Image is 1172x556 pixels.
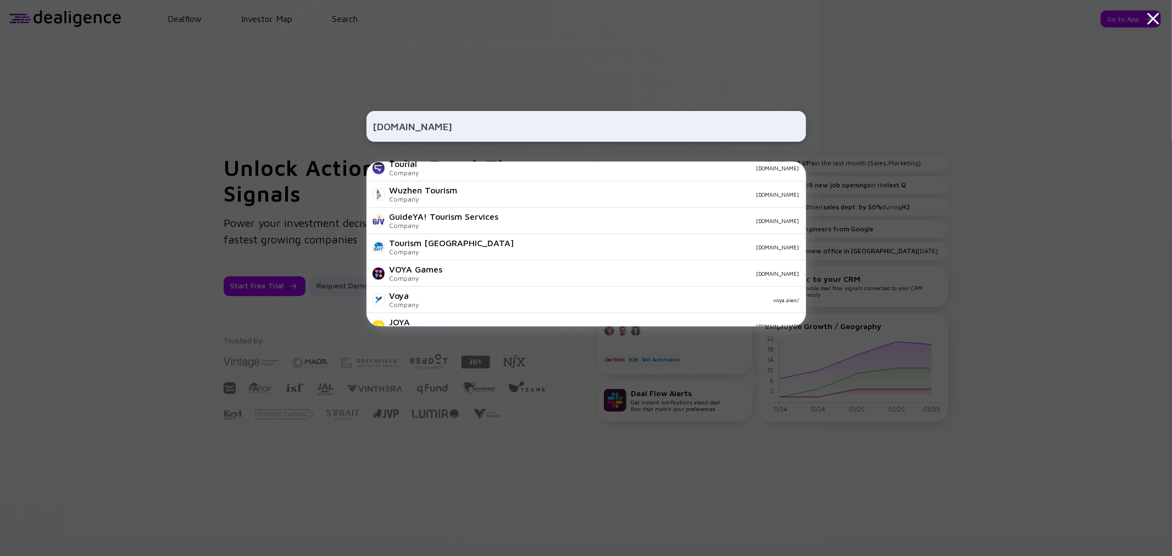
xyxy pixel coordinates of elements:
input: Search Company or Investor... [373,116,799,136]
div: JOYA [390,317,419,327]
div: VOYA Games [390,264,443,274]
div: voya.aien/ [428,297,799,303]
div: Tourial [390,159,419,169]
div: [DOMAIN_NAME] [428,165,799,171]
div: [DOMAIN_NAME] [523,244,799,251]
div: Company [390,301,419,309]
div: [DOMAIN_NAME] [452,270,799,277]
div: Wuzhen Tourism [390,185,458,195]
div: GuideYA! Tourism Services [390,212,499,221]
div: Company [390,221,499,230]
div: Company [390,274,443,282]
div: [DOMAIN_NAME] [508,218,799,224]
div: [DOMAIN_NAME] [466,191,799,198]
div: [DOMAIN_NAME] [428,323,799,330]
div: Company [390,195,458,203]
div: Tourism [GEOGRAPHIC_DATA] [390,238,514,248]
div: Voya [390,291,419,301]
div: Company [390,169,419,177]
div: Company [390,248,514,256]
